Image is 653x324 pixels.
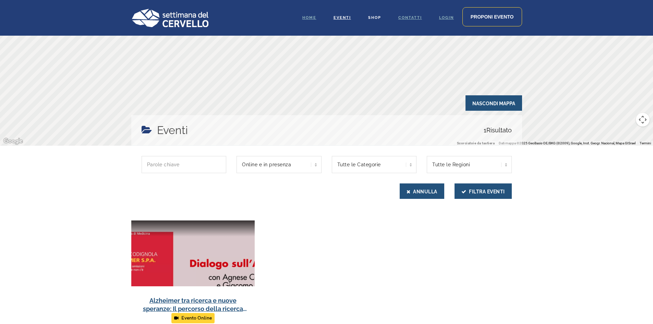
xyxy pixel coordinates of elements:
[439,15,454,20] span: Login
[640,141,651,145] a: Termini (si apre in una nuova scheda)
[142,156,227,173] input: Parole chiave
[499,141,636,145] span: Dati mappa ©2025 GeoBasis-DE/BKG (©2009), Google, Inst. Geogr. Nacional, Mapa GISrael
[484,127,486,134] span: 1
[636,113,650,127] button: Controlli di visualizzazione della mappa
[368,15,381,20] span: Shop
[2,137,24,146] a: Visualizza questa zona in Google Maps (in una nuova finestra)
[2,137,24,146] img: Google
[400,183,444,199] button: Annulla
[484,122,512,139] span: Risultato
[455,183,512,199] button: Filtra Eventi
[471,14,514,20] span: Proponi evento
[465,95,522,111] span: Nascondi Mappa
[398,15,422,20] span: Contatti
[157,122,188,139] h4: Eventi
[302,15,316,20] span: Home
[334,15,351,20] span: Eventi
[131,9,208,27] img: Logo
[462,7,522,26] a: Proponi evento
